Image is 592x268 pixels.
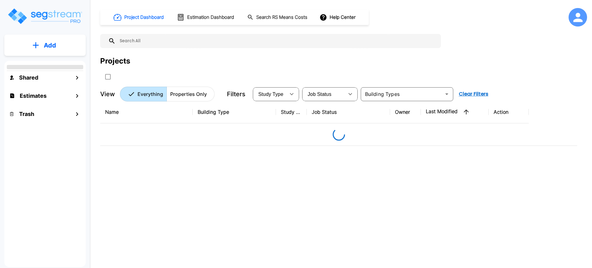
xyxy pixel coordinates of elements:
div: Select [303,85,344,103]
button: Help Center [318,11,358,23]
div: Projects [100,56,130,67]
div: Select [254,85,286,103]
th: Building Type [193,101,276,123]
input: Building Types [363,90,441,98]
p: Properties Only [170,90,207,98]
input: Search All [116,34,438,48]
th: Study Type [276,101,307,123]
button: SelectAll [102,71,114,83]
img: Logo [7,7,83,25]
button: Add [4,36,86,54]
span: Study Type [258,92,283,97]
div: Platform [120,87,215,101]
span: Job Status [308,92,331,97]
button: Search RS Means Costs [245,11,311,23]
th: Owner [390,101,421,123]
button: Project Dashboard [111,10,167,24]
h1: Trash [19,110,34,118]
th: Name [100,101,193,123]
p: Filters [227,89,245,99]
button: Everything [120,87,167,101]
th: Last Modified [421,101,489,123]
button: Clear Filters [456,88,491,100]
button: Open [442,90,451,98]
th: Job Status [307,101,390,123]
h1: Project Dashboard [124,14,164,21]
th: Action [489,101,529,123]
h1: Estimation Dashboard [187,14,234,21]
button: Properties Only [166,87,215,101]
button: Estimation Dashboard [175,11,237,24]
p: Add [44,41,56,50]
p: View [100,89,115,99]
h1: Estimates [20,92,47,100]
h1: Shared [19,73,38,82]
p: Everything [138,90,163,98]
h1: Search RS Means Costs [256,14,307,21]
